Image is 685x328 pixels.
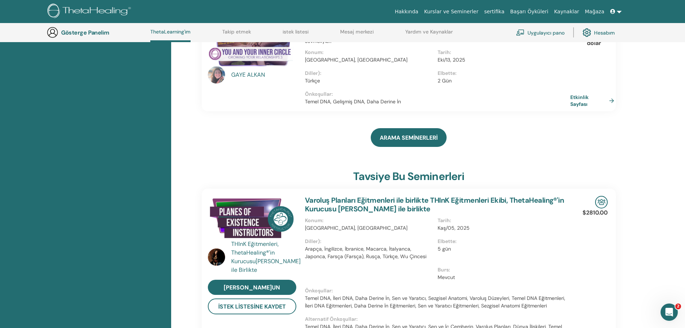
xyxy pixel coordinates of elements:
[150,29,191,42] a: ThetaLearning'im
[438,238,455,244] font: Elbette
[353,169,464,183] font: tavsiye bu seminerleri
[208,18,296,68] img: Siz ve Yakın Çevreniz
[516,29,525,36] img: chalkboard-teacher.svg
[47,4,133,20] img: logo.png
[594,30,615,36] font: Hesabım
[305,238,320,244] font: Diller)
[208,66,225,84] img: default.jpg
[595,196,608,208] img: Yüz Yüze Seminer
[421,5,481,18] a: Kurslar ve Seminerler
[481,5,507,18] a: sertifika
[305,70,320,76] font: Diller)
[305,217,322,224] font: Konum
[332,91,333,97] font: :
[305,49,322,55] font: Konum
[283,29,309,40] a: istek listesi
[438,57,465,63] font: Eki/13, 2025
[332,287,333,294] font: :
[218,303,286,311] font: İstek Listesine Kaydet
[405,29,453,40] a: Yardım ve Kaynaklar
[395,9,419,14] font: Hakkında
[247,71,265,78] font: ALKAN
[356,316,358,322] font: :
[455,238,457,244] font: :
[47,27,58,38] img: generic-user-icon.jpg
[484,9,504,14] font: sertifika
[305,225,407,231] font: [GEOGRAPHIC_DATA], [GEOGRAPHIC_DATA]
[305,98,401,105] font: Temel DNA, Gelişmiş DNA, Daha Derine İn
[392,5,421,18] a: Hakkında
[208,298,296,314] button: İstek Listesine Kaydet
[231,71,298,79] a: GAYE ALKAN
[231,71,246,78] font: GAYE
[231,240,298,274] a: THInK Eğitmenleri, ThetaHealing®'in Kurucusu[PERSON_NAME] ile Birlikte
[661,304,678,321] iframe: Intercom canlı sohbet
[570,94,589,107] font: Etkinlik Sayfası
[551,5,582,18] a: Kaynaklar
[224,284,280,291] font: [PERSON_NAME]un
[305,57,407,63] font: [GEOGRAPHIC_DATA], [GEOGRAPHIC_DATA]
[322,217,324,224] font: :
[380,134,438,141] font: ARAMA SEMİNERLERİ
[208,196,296,242] img: Varoluş Planları Eğitmenleri
[231,257,301,274] font: [PERSON_NAME] ile Birlikte
[528,30,565,36] font: Uygulayıcı pano
[585,9,604,14] font: Mağaza
[150,28,191,35] font: ThetaLearning'im
[424,9,478,14] font: Kurslar ve Seminerler
[305,316,356,322] font: Alternatif Önkoşullar
[438,217,450,224] font: Tarih
[450,49,451,55] font: :
[438,77,452,84] font: 2 Gün
[516,24,565,40] a: Uygulayıcı pano
[554,9,579,14] font: Kaynaklar
[231,240,279,265] font: THInK Eğitmenleri, ThetaHealing®'in Kurucusu
[677,304,680,309] font: 2
[583,209,608,216] font: $2810.00
[208,280,296,295] a: [PERSON_NAME]un
[371,128,447,147] a: ARAMA SEMİNERLERİ
[305,196,564,214] a: Varoluş Planları Eğitmenleri ile birlikte THInK Eğitmenleri Ekibi, ThetaHealing®'in Kurucusu [PER...
[305,295,565,309] font: Temel DNA, İleri DNA, Daha Derine İn, Sen ve Yaratıcı, Sezgisel Anatomi, Varoluş Düzeyleri, Temel...
[305,30,568,44] font: Gerçekten sevmeyi öğrenmeliyiz. Kendimizi sevmeliyiz, arkadaşlarımızı sevmeliyiz, ailemizi sevmel...
[450,217,451,224] font: :
[340,28,374,35] font: Mesaj merkezi
[208,248,225,266] img: default.jpg
[405,28,453,35] font: Yardım ve Kaynaklar
[449,266,450,273] font: :
[320,238,321,244] font: :
[582,5,607,18] a: Mağaza
[283,28,309,35] font: istek listesi
[320,70,321,76] font: :
[438,225,470,231] font: Kaş/05, 2025
[305,287,332,294] font: Önkoşullar
[438,266,449,273] font: Burs
[583,26,591,39] img: cog.svg
[438,70,455,76] font: Elbette
[222,28,251,35] font: Takip etmek
[340,29,374,40] a: Mesaj merkezi
[61,29,109,36] font: Gösterge Panelim
[322,49,324,55] font: :
[587,31,608,47] font: 400,00 dolar
[305,246,426,260] font: Arapça, İngilizce, İbranice, Macarca, İtalyanca, Japonca, Farsça (Farsça), Rusça, Türkçe, Wu Çincesi
[438,274,455,280] font: Mevcut
[438,246,451,252] font: 5 gün
[305,77,320,84] font: Türkçe
[510,9,548,14] font: Başarı Öyküleri
[583,24,615,40] a: Hesabım
[507,5,551,18] a: Başarı Öyküleri
[570,94,617,108] a: Etkinlik Sayfası
[222,29,251,40] a: Takip etmek
[438,49,450,55] font: Tarih
[305,91,332,97] font: Önkoşullar
[455,70,457,76] font: :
